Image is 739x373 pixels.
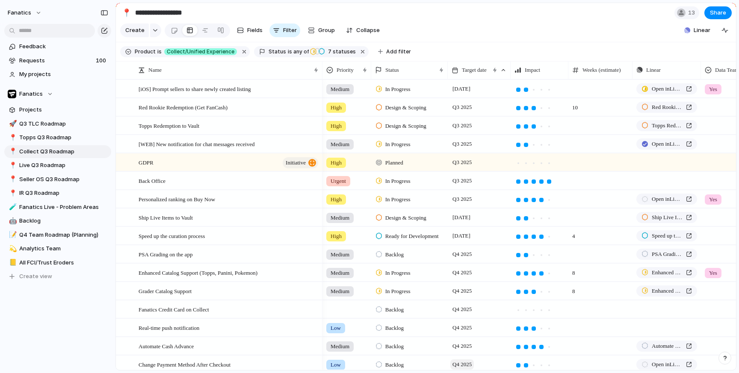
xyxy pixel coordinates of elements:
span: Live Q3 Roadmap [19,161,108,170]
span: Data Team [715,66,739,74]
a: Automate Cash Advance [636,341,697,352]
button: Fanatics [4,88,111,100]
span: Collect Q3 Roadmap [19,147,108,156]
button: is [156,47,163,56]
span: Automate Cash Advance [652,342,683,350]
div: 📍Seller OS Q3 Roadmap [4,173,111,186]
span: Name [148,66,162,74]
span: In Progress [385,195,411,204]
button: 📍 [8,161,16,170]
span: initiative [286,157,306,169]
span: [DATE] [450,212,473,223]
span: Weeks (estimate) [582,66,621,74]
span: Medium [331,140,349,149]
button: 📍 [120,6,133,20]
span: Low [331,361,341,369]
span: High [331,103,342,112]
span: Design & Scoping [385,122,426,130]
div: 📝 [9,230,15,240]
div: 📍Topps Q3 Roadmap [4,131,111,144]
span: Yes [709,195,717,204]
div: 📍Live Q3 Roadmap [4,159,111,172]
button: Create view [4,270,111,283]
a: Ship Live Items to Vault [636,212,697,223]
span: Automate Cash Advance [139,341,194,351]
span: statuses [325,48,356,56]
span: Medium [331,214,349,222]
a: 🚀Q3 TLC Roadmap [4,117,111,130]
button: 🚀 [8,120,16,128]
span: Grader Catalog Support [139,286,192,296]
span: Topps Q3 Roadmap [19,133,108,142]
span: [WEB] New notification for chat messages received [139,139,254,149]
span: IR Q3 Roadmap [19,189,108,197]
span: Personalized ranking on Buy Now [139,194,215,204]
span: Create view [19,272,52,281]
button: 📍 [8,189,16,197]
div: 🧪 [9,202,15,212]
a: 📍Collect Q3 Roadmap [4,145,111,158]
button: 🧪 [8,203,16,211]
span: Linear [646,66,661,74]
span: Backlog [385,361,404,369]
span: Q4 2025 [450,286,474,296]
a: 🧪Fanatics Live - Problem Areas [4,201,111,214]
a: Requests100 [4,54,111,67]
span: Enhanced Catalog Support (Topps, Panini, Pokemon) [139,267,257,277]
span: Product [135,48,156,56]
div: 🤖 [9,216,15,226]
span: any of [292,48,309,56]
span: 10 [569,99,632,112]
span: Priority [337,66,354,74]
span: High [331,232,342,241]
span: In Progress [385,85,411,94]
div: 📒 [9,258,15,267]
span: 8 [569,282,632,296]
span: Q4 2025 [450,249,474,259]
span: PSA Grading on the app [139,249,192,259]
span: GDPR [139,157,154,167]
span: Q4 2025 [450,341,474,351]
span: Status [269,48,286,56]
span: Q4 2025 [450,359,474,370]
span: 8 [569,264,632,277]
span: [iOS] Prompt sellers to share newly created listing [139,84,251,94]
span: Medium [331,250,349,259]
a: Topps Redemption to Vault [636,120,697,131]
span: Back Office [139,176,166,185]
span: Share [710,9,726,17]
span: 13 [688,9,698,17]
span: Yes [709,269,717,277]
span: Group [318,26,335,35]
span: Red Rookie Redemption (Get FanCash) [652,103,683,112]
span: Status [385,66,399,74]
span: Q4 2025 [450,323,474,333]
a: 🤖Backlog [4,214,111,227]
button: Add filter [373,46,416,58]
button: Fields [234,23,266,37]
span: Q3 2025 [450,157,474,167]
a: 📍IR Q3 Roadmap [4,187,111,200]
span: Ship Live Items to Vault [652,213,683,222]
span: High [331,122,342,130]
button: 📍 [8,147,16,156]
a: Feedback [4,40,111,53]
span: Projects [19,106,108,114]
span: Medium [331,269,349,277]
span: Feedback [19,42,108,51]
span: In Progress [385,140,411,149]
span: Requests [19,56,93,65]
span: Q4 Team Roadmap (Planning) [19,231,108,239]
span: Fields [247,26,263,35]
span: Q4 2025 [450,304,474,314]
span: Collapse [356,26,380,35]
span: All FCI/Trust Eroders [19,258,108,267]
span: Q3 TLC Roadmap [19,120,108,128]
span: Filter [283,26,297,35]
span: 100 [96,56,108,65]
span: Medium [331,287,349,296]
